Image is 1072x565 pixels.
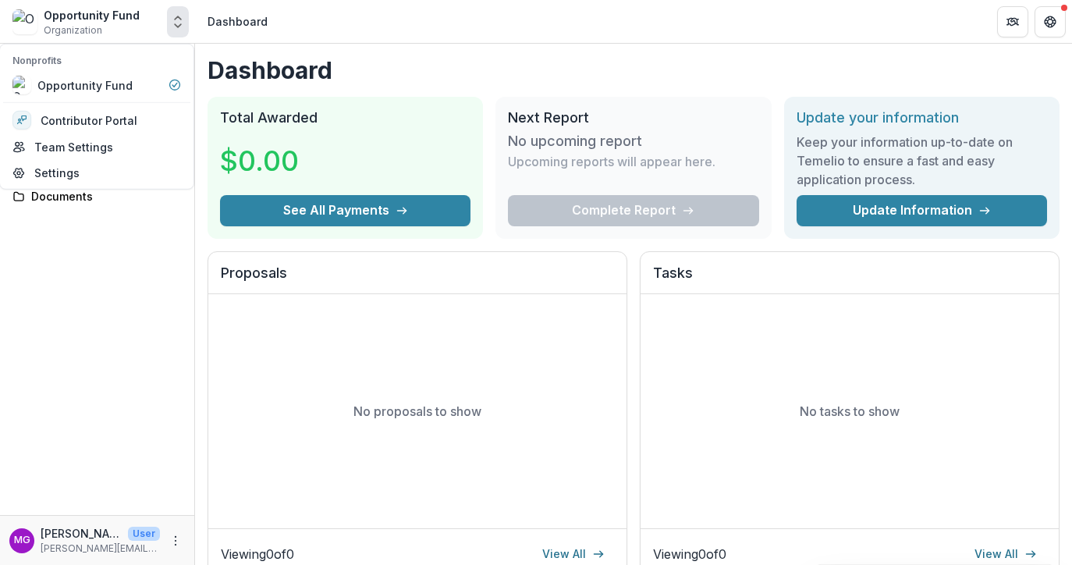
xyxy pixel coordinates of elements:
div: Documents [31,188,176,204]
button: Partners [997,6,1028,37]
h2: Tasks [653,265,1046,294]
h3: Keep your information up-to-date on Temelio to ensure a fast and easy application process. [797,133,1047,189]
p: User [128,527,160,541]
h2: Update your information [797,109,1047,126]
h1: Dashboard [208,56,1060,84]
a: Documents [6,183,188,209]
button: Get Help [1035,6,1066,37]
h2: Next Report [508,109,758,126]
button: Open entity switcher [167,6,189,37]
img: Opportunity Fund [12,9,37,34]
p: Viewing 0 of 0 [653,545,726,563]
p: No proposals to show [353,402,481,421]
p: Upcoming reports will appear here. [508,152,715,171]
p: Viewing 0 of 0 [221,545,294,563]
button: More [166,531,185,550]
button: See All Payments [220,195,470,226]
span: Organization [44,23,102,37]
p: [PERSON_NAME][EMAIL_ADDRESS][PERSON_NAME][DOMAIN_NAME] [41,542,160,556]
p: [PERSON_NAME] [41,525,122,542]
div: Opportunity Fund [44,7,140,23]
h2: Total Awarded [220,109,470,126]
h3: No upcoming report [508,133,642,150]
a: Update Information [797,195,1047,226]
div: Mollie Goodman [14,535,30,545]
h2: Proposals [221,265,614,294]
nav: breadcrumb [201,10,274,33]
h3: $0.00 [220,140,337,182]
p: No tasks to show [800,402,900,421]
div: Dashboard [208,13,268,30]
